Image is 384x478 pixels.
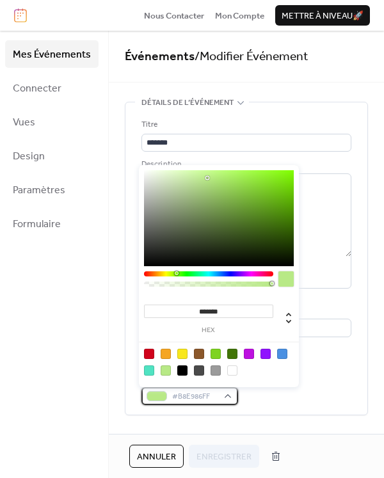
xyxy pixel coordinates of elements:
[13,180,65,200] span: Paramètres
[177,365,188,376] div: #000000
[161,349,171,359] div: #F5A623
[14,8,27,22] img: logo
[13,79,61,99] span: Connecter
[215,9,264,22] a: Mon Compte
[141,118,349,131] div: Titre
[125,45,195,68] a: Événements
[141,158,349,171] div: Description
[144,349,154,359] div: #D0021B
[5,40,99,68] a: Mes Événements
[277,349,287,359] div: #4A90E2
[227,349,237,359] div: #417505
[260,349,271,359] div: #9013FE
[5,108,99,136] a: Vues
[141,431,196,443] span: Date et heure
[227,365,237,376] div: #FFFFFF
[13,214,61,234] span: Formulaire
[244,349,254,359] div: #BD10E0
[129,445,184,468] button: Annuler
[211,365,221,376] div: #9B9B9B
[177,349,188,359] div: #F8E71C
[211,349,221,359] div: #7ED321
[13,147,45,166] span: Design
[282,10,364,22] span: Mettre à niveau 🚀
[194,365,204,376] div: #4A4A4A
[13,113,35,132] span: Vues
[5,142,99,170] a: Design
[144,10,204,22] span: Nous Contacter
[137,450,176,463] span: Annuler
[275,5,370,26] button: Mettre à niveau🚀
[5,74,99,102] a: Connecter
[195,45,308,68] span: / Modifier Événement
[144,365,154,376] div: #50E3C2
[13,45,91,65] span: Mes Événements
[5,210,99,237] a: Formulaire
[215,10,264,22] span: Mon Compte
[5,176,99,203] a: Paramètres
[161,365,171,376] div: #B8E986
[172,390,218,403] span: #B8E986FF
[194,349,204,359] div: #8B572A
[144,9,204,22] a: Nous Contacter
[144,327,273,334] label: hex
[141,97,234,109] span: Détails de l’événement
